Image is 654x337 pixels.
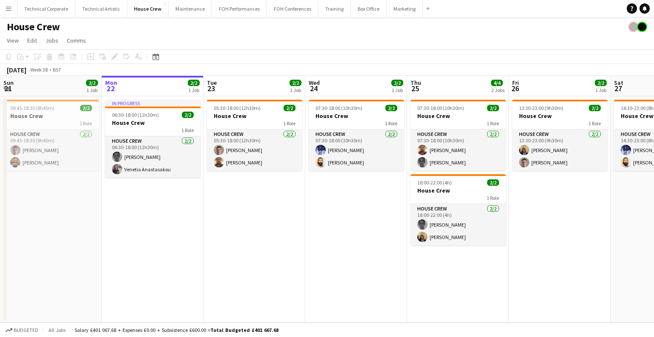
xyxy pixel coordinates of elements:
[613,84,623,93] span: 27
[2,84,14,93] span: 21
[392,87,403,93] div: 1 Job
[206,84,217,93] span: 23
[487,179,499,186] span: 2/2
[17,0,75,17] button: Technical Corporate
[309,79,320,86] span: Wed
[316,105,362,111] span: 07:30-18:00 (10h30m)
[409,84,421,93] span: 25
[595,87,606,93] div: 1 Job
[410,100,506,171] div: 07:30-18:00 (10h30m)2/2House Crew1 RoleHouse Crew2/207:30-18:00 (10h30m)[PERSON_NAME][PERSON_NAME]
[410,79,421,86] span: Thu
[75,327,278,333] div: Salary £401 067.68 + Expenses £0.00 + Subsistence £600.00 =
[207,79,217,86] span: Tue
[105,136,201,178] app-card-role: House Crew2/206:30-18:00 (11h30m)[PERSON_NAME]Venetia Anastasakou
[75,0,127,17] button: Technical Artistic
[214,105,261,111] span: 05:30-18:00 (12h30m)
[512,100,608,171] app-job-card: 13:30-23:00 (9h30m)2/2House Crew1 RoleHouse Crew2/213:30-23:00 (9h30m)[PERSON_NAME][PERSON_NAME]
[3,130,99,171] app-card-role: House Crew2/209:45-18:30 (8h45m)[PERSON_NAME][PERSON_NAME]
[207,100,302,171] app-job-card: 05:30-18:00 (12h30m)2/2House Crew1 RoleHouse Crew2/205:30-18:00 (12h30m)[PERSON_NAME][PERSON_NAME]
[207,112,302,120] h3: House Crew
[53,66,61,73] div: BST
[188,87,199,93] div: 1 Job
[387,0,423,17] button: Marketing
[487,195,499,201] span: 1 Role
[104,84,117,93] span: 22
[309,112,404,120] h3: House Crew
[589,105,601,111] span: 2/2
[417,105,464,111] span: 07:30-18:00 (10h30m)
[86,80,98,86] span: 2/2
[512,112,608,120] h3: House Crew
[7,37,19,44] span: View
[207,130,302,171] app-card-role: House Crew2/205:30-18:00 (12h30m)[PERSON_NAME][PERSON_NAME]
[351,0,387,17] button: Box Office
[595,80,607,86] span: 2/2
[284,105,295,111] span: 2/2
[385,120,397,127] span: 1 Role
[318,0,351,17] button: Training
[7,66,26,74] div: [DATE]
[28,66,49,73] span: Week 38
[212,0,267,17] button: FOH Performances
[491,80,503,86] span: 4/4
[309,100,404,171] app-job-card: 07:30-18:00 (10h30m)2/2House Crew1 RoleHouse Crew2/207:30-18:00 (10h30m)[PERSON_NAME][PERSON_NAME]
[210,327,278,333] span: Total Budgeted £401 667.68
[46,37,58,44] span: Jobs
[417,179,452,186] span: 18:00-22:00 (4h)
[410,187,506,194] h3: House Crew
[127,0,169,17] button: House Crew
[309,130,404,171] app-card-role: House Crew2/207:30-18:00 (10h30m)[PERSON_NAME][PERSON_NAME]
[181,127,194,133] span: 1 Role
[290,87,301,93] div: 1 Job
[588,120,601,127] span: 1 Role
[487,105,499,111] span: 2/2
[3,79,14,86] span: Sun
[410,112,506,120] h3: House Crew
[290,80,301,86] span: 2/2
[628,22,639,32] app-user-avatar: Gabrielle Barr
[267,0,318,17] button: FOH Conferences
[307,84,320,93] span: 24
[105,119,201,127] h3: House Crew
[47,327,67,333] span: All jobs
[188,80,200,86] span: 2/2
[385,105,397,111] span: 2/2
[105,100,201,107] div: In progress
[169,0,212,17] button: Maintenance
[487,120,499,127] span: 1 Role
[182,112,194,118] span: 2/2
[67,37,86,44] span: Comms
[27,37,37,44] span: Edit
[511,84,519,93] span: 26
[410,130,506,171] app-card-role: House Crew2/207:30-18:00 (10h30m)[PERSON_NAME][PERSON_NAME]
[391,80,403,86] span: 2/2
[637,22,647,32] app-user-avatar: Gabrielle Barr
[512,79,519,86] span: Fri
[105,100,201,178] app-job-card: In progress06:30-18:00 (11h30m)2/2House Crew1 RoleHouse Crew2/206:30-18:00 (11h30m)[PERSON_NAME]V...
[512,130,608,171] app-card-role: House Crew2/213:30-23:00 (9h30m)[PERSON_NAME][PERSON_NAME]
[14,327,38,333] span: Budgeted
[283,120,295,127] span: 1 Role
[4,325,40,335] button: Budgeted
[491,87,505,93] div: 2 Jobs
[614,79,623,86] span: Sat
[410,204,506,245] app-card-role: House Crew2/218:00-22:00 (4h)[PERSON_NAME][PERSON_NAME]
[7,20,60,33] h1: House Crew
[3,100,99,171] app-job-card: 09:45-18:30 (8h45m)2/2House Crew1 RoleHouse Crew2/209:45-18:30 (8h45m)[PERSON_NAME][PERSON_NAME]
[10,105,54,111] span: 09:45-18:30 (8h45m)
[3,35,22,46] a: View
[42,35,62,46] a: Jobs
[86,87,98,93] div: 1 Job
[24,35,40,46] a: Edit
[3,112,99,120] h3: House Crew
[80,120,92,127] span: 1 Role
[105,79,117,86] span: Mon
[410,174,506,245] app-job-card: 18:00-22:00 (4h)2/2House Crew1 RoleHouse Crew2/218:00-22:00 (4h)[PERSON_NAME][PERSON_NAME]
[112,112,159,118] span: 06:30-18:00 (11h30m)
